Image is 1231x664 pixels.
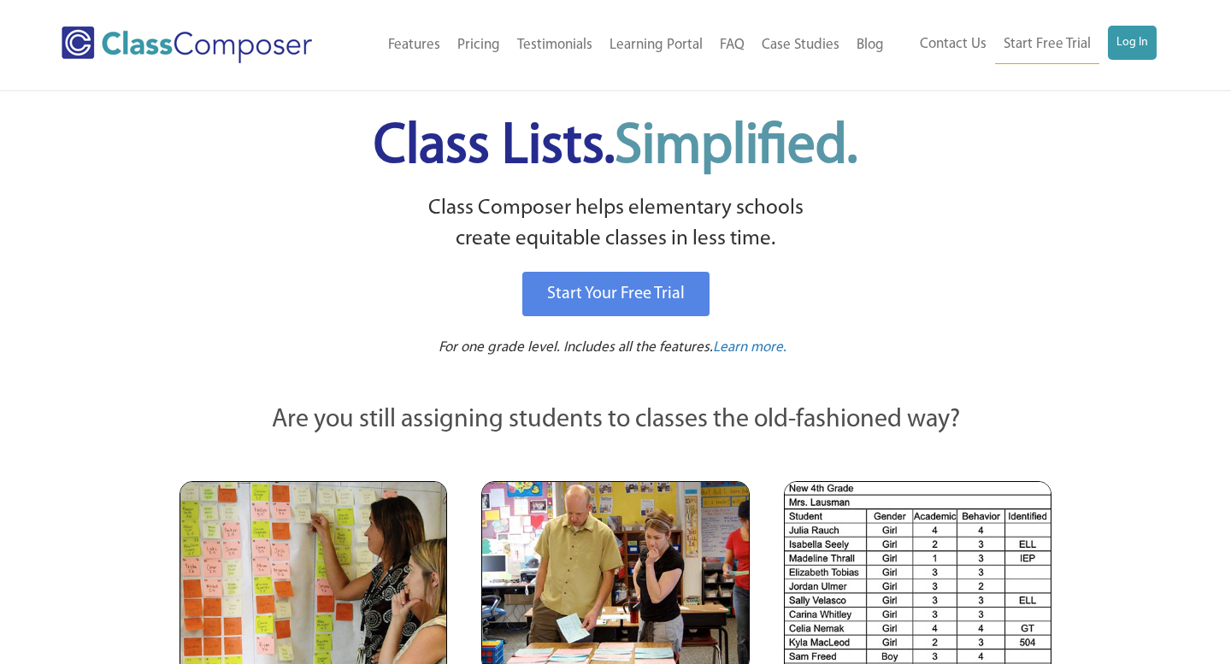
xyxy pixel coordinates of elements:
[180,402,1051,439] p: Are you still assigning students to classes the old-fashioned way?
[615,120,857,175] span: Simplified.
[711,26,753,64] a: FAQ
[351,26,892,64] nav: Header Menu
[848,26,892,64] a: Blog
[509,26,601,64] a: Testimonials
[439,340,713,355] span: For one grade level. Includes all the features.
[547,285,685,303] span: Start Your Free Trial
[449,26,509,64] a: Pricing
[522,272,710,316] a: Start Your Free Trial
[713,340,786,355] span: Learn more.
[380,26,449,64] a: Features
[62,26,312,63] img: Class Composer
[995,26,1099,64] a: Start Free Trial
[374,120,857,175] span: Class Lists.
[601,26,711,64] a: Learning Portal
[892,26,1157,64] nav: Header Menu
[753,26,848,64] a: Case Studies
[1108,26,1157,60] a: Log In
[911,26,995,63] a: Contact Us
[177,193,1054,256] p: Class Composer helps elementary schools create equitable classes in less time.
[713,338,786,359] a: Learn more.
